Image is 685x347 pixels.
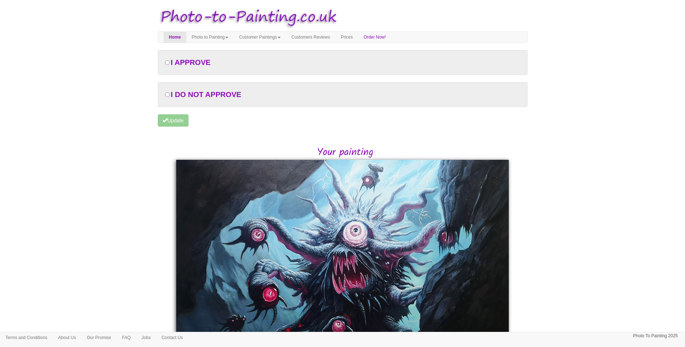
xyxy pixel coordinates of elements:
[171,91,241,98] span: I DO NOT APPROVE
[156,332,188,343] a: Contact Us
[154,4,339,31] img: Photo to Painting
[286,32,335,43] a: Customers Reviews
[633,332,678,340] p: Photo To Painting 2025
[335,32,358,43] a: Prices
[81,332,116,343] a: Our Promise
[164,32,186,43] a: Home
[358,32,391,43] a: Order Now!
[234,32,286,43] a: Customer Paintings
[117,332,136,343] a: FAQ
[171,58,211,66] span: I APPROVE
[163,147,528,158] h2: Your painting
[53,332,81,343] a: About Us
[186,32,234,43] a: Photo to Painting
[136,332,156,343] a: Jobs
